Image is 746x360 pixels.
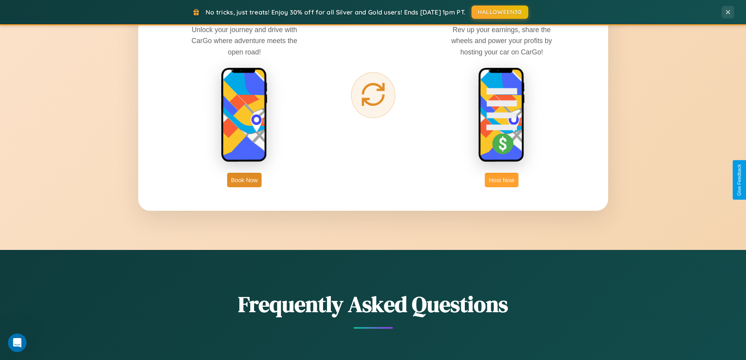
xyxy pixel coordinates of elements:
[8,333,27,352] iframe: Intercom live chat
[138,289,608,319] h2: Frequently Asked Questions
[186,24,303,57] p: Unlock your journey and drive with CarGo where adventure meets the open road!
[221,67,268,163] img: rent phone
[227,173,262,187] button: Book Now
[485,173,518,187] button: Host Now
[206,8,466,16] span: No tricks, just treats! Enjoy 30% off for all Silver and Gold users! Ends [DATE] 1pm PT.
[443,24,560,57] p: Rev up your earnings, share the wheels and power your profits by hosting your car on CarGo!
[478,67,525,163] img: host phone
[737,164,742,196] div: Give Feedback
[471,5,528,19] button: HALLOWEEN30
